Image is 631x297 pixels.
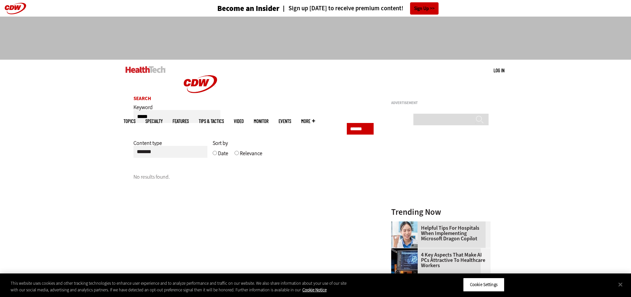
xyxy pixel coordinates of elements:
[391,225,487,241] a: Helpful Tips for Hospitals When Implementing Microsoft Dragon Copilot
[410,2,439,15] a: Sign Up
[234,119,244,124] a: Video
[613,277,628,292] button: Close
[301,119,315,124] span: More
[133,173,374,181] p: No results found.
[173,119,189,124] a: Features
[11,280,347,293] div: This website uses cookies and other tracking technologies to enhance user experience and to analy...
[176,103,225,110] a: CDW
[302,287,327,293] a: More information about your privacy
[494,67,504,73] a: Log in
[391,221,418,248] img: Doctor using phone to dictate to tablet
[391,252,487,268] a: 4 Key Aspects That Make AI PCs Attractive to Healthcare Workers
[133,140,162,151] label: Content type
[463,278,504,292] button: Cookie Settings
[279,119,291,124] a: Events
[494,67,504,74] div: User menu
[217,5,280,12] h3: Become an Insider
[145,119,163,124] span: Specialty
[391,248,418,275] img: Desktop monitor with brain AI concept
[391,221,421,227] a: Doctor using phone to dictate to tablet
[124,119,135,124] span: Topics
[280,5,403,12] a: Sign up [DATE] to receive premium content!
[192,5,280,12] a: Become an Insider
[391,107,491,190] iframe: advertisement
[391,208,491,216] h3: Trending Now
[240,150,262,162] label: Relevance
[126,66,166,73] img: Home
[391,248,421,254] a: Desktop monitor with brain AI concept
[199,119,224,124] a: Tips & Tactics
[254,119,269,124] a: MonITor
[218,150,228,162] label: Date
[213,140,228,147] span: Sort by
[176,60,225,109] img: Home
[195,23,436,53] iframe: advertisement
